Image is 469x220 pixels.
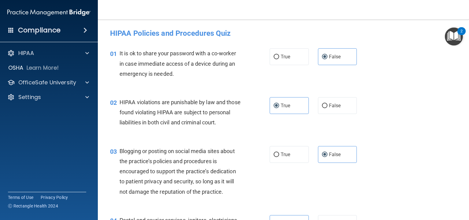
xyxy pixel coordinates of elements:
span: False [329,54,341,60]
p: OfficeSafe University [18,79,76,86]
a: Settings [7,94,89,101]
a: Privacy Policy [41,194,68,200]
span: It is ok to share your password with a co-worker in case immediate access of a device during an e... [120,50,236,77]
span: Ⓒ Rectangle Health 2024 [8,203,58,209]
span: 03 [110,148,117,155]
p: Settings [18,94,41,101]
a: OfficeSafe University [7,79,89,86]
span: 01 [110,50,117,57]
p: Learn More! [27,64,59,71]
span: HIPAA violations are punishable by law and those found violating HIPAA are subject to personal li... [120,99,241,126]
span: False [329,152,341,157]
button: Open Resource Center, 2 new notifications [445,28,463,46]
span: 02 [110,99,117,106]
input: False [322,55,327,59]
iframe: Drift Widget Chat Controller [438,189,462,212]
input: True [274,104,279,108]
a: Terms of Use [8,194,33,200]
input: True [274,152,279,157]
span: Blogging or posting on social media sites about the practice’s policies and procedures is encoura... [120,148,236,195]
div: 2 [460,31,463,39]
span: True [281,152,290,157]
a: HIPAA [7,50,89,57]
span: True [281,103,290,108]
input: False [322,104,327,108]
p: OSHA [8,64,24,71]
span: True [281,54,290,60]
input: False [322,152,327,157]
img: PMB logo [7,6,90,19]
h4: Compliance [18,26,61,35]
input: True [274,55,279,59]
p: HIPAA [18,50,34,57]
h4: HIPAA Policies and Procedures Quiz [110,29,457,37]
span: False [329,103,341,108]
